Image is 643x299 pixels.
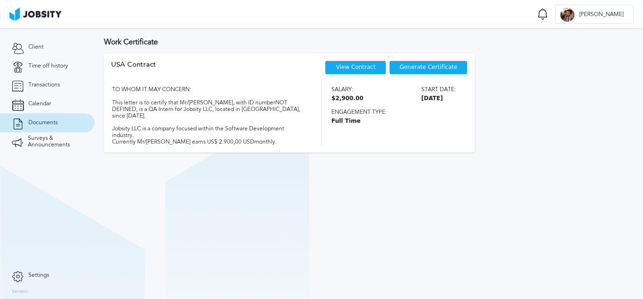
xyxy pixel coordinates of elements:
span: Documents [28,120,58,126]
span: [DATE] [421,95,456,102]
div: TO WHOM IT MAY CONCERN: This letter is to certify that Mr/[PERSON_NAME], with ID number NOT DEFIN... [111,79,305,145]
span: Start date: [421,86,456,93]
a: View Contract [336,64,375,70]
span: Time off history [28,63,68,69]
span: Engagement type: [331,109,456,116]
h3: Work Certificate [104,38,634,46]
img: ab4bad089aa723f57921c736e9817d99.png [9,8,61,21]
span: Full Time [331,118,456,125]
span: Transactions [28,82,60,88]
label: Version: [12,289,29,295]
button: F[PERSON_NAME] [555,5,634,24]
span: [PERSON_NAME] [574,11,628,18]
span: Calendar [28,101,51,107]
span: Salary: [331,86,364,93]
div: F [560,8,574,22]
span: Generate Certificate [400,64,457,71]
span: Surveys & Announcements [28,135,83,148]
div: USA Contract [111,60,156,79]
span: Client [28,44,43,51]
span: Settings [28,272,49,279]
span: $2,900.00 [331,95,364,102]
